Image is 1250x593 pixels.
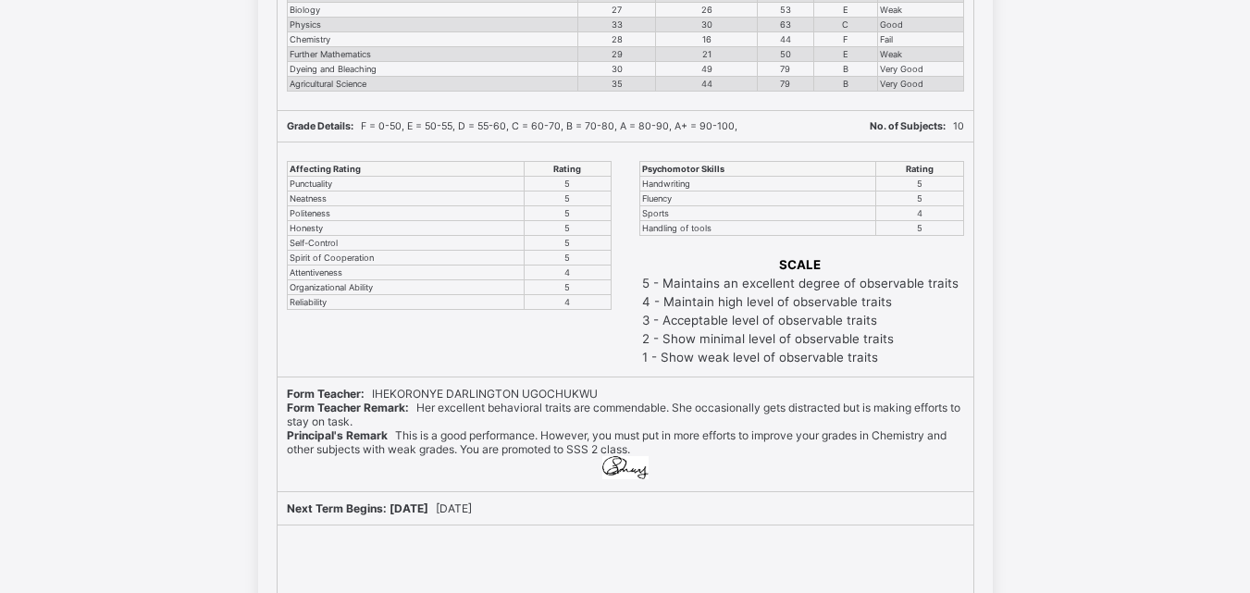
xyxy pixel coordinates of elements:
[641,349,959,365] td: 1 - Show weak level of observable traits
[641,293,959,310] td: 4 - Maintain high level of observable traits
[877,47,963,62] td: Weak
[287,206,524,221] td: Politeness
[287,428,947,456] span: This is a good performance. However, you must put in more efforts to improve your grades in Chemi...
[875,221,963,236] td: 5
[639,177,875,191] td: Handwriting
[641,312,959,328] td: 3 - Acceptable level of observable traits
[287,387,598,401] span: IHEKORONYE DARLINGTON UGOCHUKWU
[875,162,963,177] th: Rating
[287,501,472,515] span: [DATE]
[287,162,524,177] th: Affecting Rating
[524,221,611,236] td: 5
[524,266,611,280] td: 4
[578,18,656,32] td: 33
[524,162,611,177] th: Rating
[287,501,428,515] b: Next Term Begins: [DATE]
[641,330,959,347] td: 2 - Show minimal level of observable traits
[287,251,524,266] td: Spirit of Cooperation
[287,18,578,32] td: Physics
[655,47,757,62] td: 21
[877,62,963,77] td: Very Good
[813,47,877,62] td: E
[813,32,877,47] td: F
[287,295,524,310] td: Reliability
[877,77,963,92] td: Very Good
[524,191,611,206] td: 5
[287,401,960,428] span: Her excellent behavioral traits are commendable. She occasionally gets distracted but is making e...
[639,191,875,206] td: Fluency
[524,177,611,191] td: 5
[877,3,963,18] td: Weak
[287,387,365,401] b: Form Teacher:
[813,77,877,92] td: B
[524,280,611,295] td: 5
[758,32,813,47] td: 44
[813,3,877,18] td: E
[287,62,578,77] td: Dyeing and Bleaching
[287,221,524,236] td: Honesty
[875,191,963,206] td: 5
[655,62,757,77] td: 49
[870,120,946,132] b: No. of Subjects:
[655,77,757,92] td: 44
[287,428,388,442] b: Principal's Remark
[287,236,524,251] td: Self-Control
[524,236,611,251] td: 5
[287,3,578,18] td: Biology
[578,3,656,18] td: 27
[287,177,524,191] td: Punctuality
[639,221,875,236] td: Handling of tools
[813,62,877,77] td: B
[655,3,757,18] td: 26
[758,18,813,32] td: 63
[870,120,964,132] span: 10
[578,62,656,77] td: 30
[641,256,959,273] th: SCALE
[524,251,611,266] td: 5
[578,47,656,62] td: 29
[877,32,963,47] td: Fail
[287,32,578,47] td: Chemistry
[758,62,813,77] td: 79
[287,191,524,206] td: Neatness
[758,77,813,92] td: 79
[758,3,813,18] td: 53
[524,206,611,221] td: 5
[287,266,524,280] td: Attentiveness
[287,280,524,295] td: Organizational Ability
[655,18,757,32] td: 30
[287,401,409,414] b: Form Teacher Remark:
[287,77,578,92] td: Agricultural Science
[639,206,875,221] td: Sports
[758,47,813,62] td: 50
[287,120,353,132] b: Grade Details:
[578,32,656,47] td: 28
[655,32,757,47] td: 16
[877,18,963,32] td: Good
[578,77,656,92] td: 35
[639,162,875,177] th: Psychomotor Skills
[287,120,737,132] span: F = 0-50, E = 50-55, D = 55-60, C = 60-70, B = 70-80, A = 80-90, A+ = 90-100,
[641,275,959,291] td: 5 - Maintains an excellent degree of observable traits
[875,177,963,191] td: 5
[287,47,578,62] td: Further Mathematics
[813,18,877,32] td: C
[875,206,963,221] td: 4
[524,295,611,310] td: 4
